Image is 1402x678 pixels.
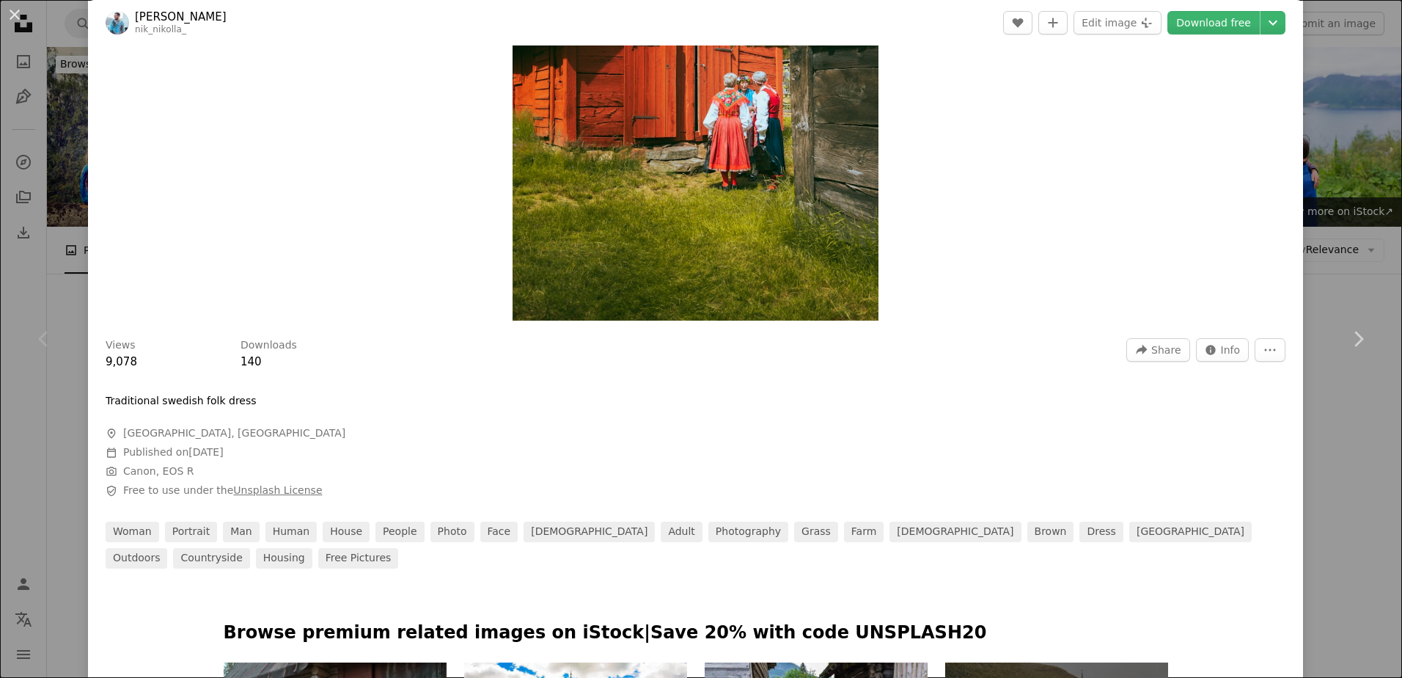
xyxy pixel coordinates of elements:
a: Next [1314,269,1402,409]
a: [PERSON_NAME] [135,10,227,24]
img: Go to Nik Nikolla's profile [106,11,129,34]
h3: Views [106,338,136,353]
a: Unsplash License [233,484,322,496]
h3: Downloads [241,338,297,353]
a: human [265,522,318,542]
a: brown [1027,522,1074,542]
span: Share [1151,339,1181,361]
a: housing [256,548,312,569]
a: [DEMOGRAPHIC_DATA] [524,522,655,542]
a: countryside [173,548,249,569]
span: Info [1221,339,1241,361]
button: Like [1003,11,1032,34]
button: More Actions [1255,338,1285,362]
a: adult [661,522,702,542]
a: portrait [165,522,217,542]
a: dress [1079,522,1123,542]
a: people [375,522,425,542]
button: Share this image [1126,338,1189,362]
a: face [480,522,518,542]
button: Add to Collection [1038,11,1068,34]
a: woman [106,522,159,542]
span: Published on [123,446,224,458]
a: outdoors [106,548,167,569]
button: Edit image [1073,11,1161,34]
span: Free to use under the [123,484,323,498]
button: Stats about this image [1196,338,1249,362]
a: photography [708,522,788,542]
a: photo [430,522,474,542]
a: Free pictures [318,548,399,569]
a: house [323,522,370,542]
p: Browse premium related images on iStock | Save 20% with code UNSPLASH20 [224,621,1168,645]
button: Choose download size [1260,11,1285,34]
a: [GEOGRAPHIC_DATA] [1129,522,1252,542]
span: 9,078 [106,355,137,368]
time: June 21, 2024 at 10:23:44 PM GMT+2 [188,446,223,458]
a: farm [844,522,884,542]
a: grass [794,522,838,542]
a: nik_nikolla_ [135,24,186,34]
button: Canon, EOS R [123,464,194,479]
span: [GEOGRAPHIC_DATA], [GEOGRAPHIC_DATA] [123,426,345,441]
a: Download free [1167,11,1260,34]
a: [DEMOGRAPHIC_DATA] [889,522,1021,542]
a: man [223,522,260,542]
span: 140 [241,355,262,368]
p: Traditional swedish folk dress [106,394,257,409]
